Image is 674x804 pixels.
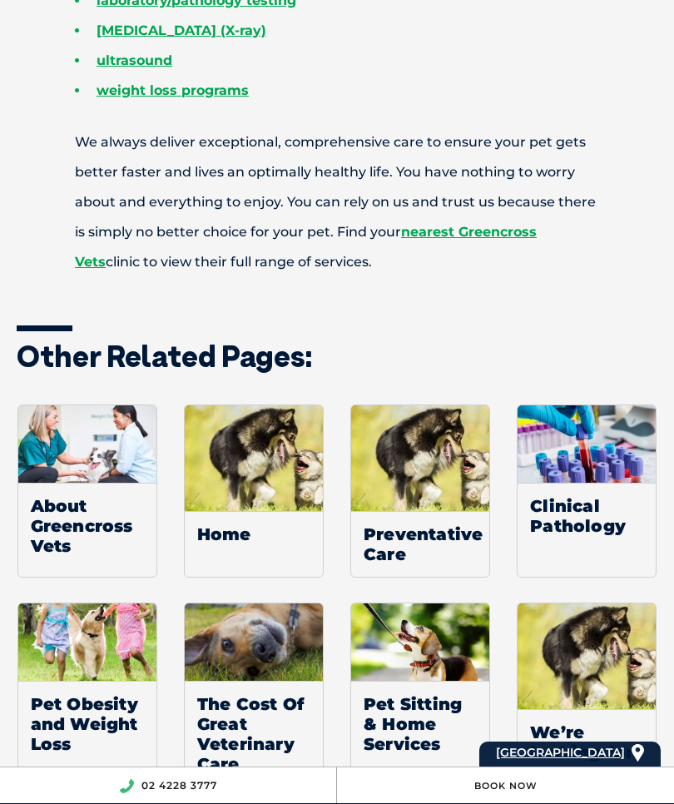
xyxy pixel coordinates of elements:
[119,779,134,793] img: location_phone.svg
[185,405,373,511] img: Default Thumbnail
[185,511,323,557] span: Home
[97,22,266,38] a: [MEDICAL_DATA] (X-ray)
[17,404,157,578] a: About Greencross Vets
[97,82,249,98] a: weight loss programs
[17,341,657,371] h3: Other related pages:
[632,744,644,762] img: location_pin.svg
[18,681,156,767] span: Pet Obesity and Weight Loss
[184,404,324,578] a: Default ThumbnailHome
[17,127,657,277] p: We always deliver exceptional, comprehensive care to ensure your pet gets better faster and lives...
[351,405,539,511] img: Default Thumbnail
[518,405,656,483] img: Clinical-Pathology
[351,511,489,577] span: Preventative Care
[351,681,489,767] span: Pet Sitting & Home Services
[518,483,656,548] span: Clinical Pathology
[496,745,625,760] span: [GEOGRAPHIC_DATA]
[97,52,172,68] a: ultrasound
[517,404,657,578] a: Clinical Pathology
[474,780,538,792] a: Book Now
[496,742,625,764] a: [GEOGRAPHIC_DATA]
[350,404,490,578] a: Default ThumbnailPreventative Care
[18,483,156,568] span: About Greencross Vets
[141,779,217,792] a: 02 4228 3777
